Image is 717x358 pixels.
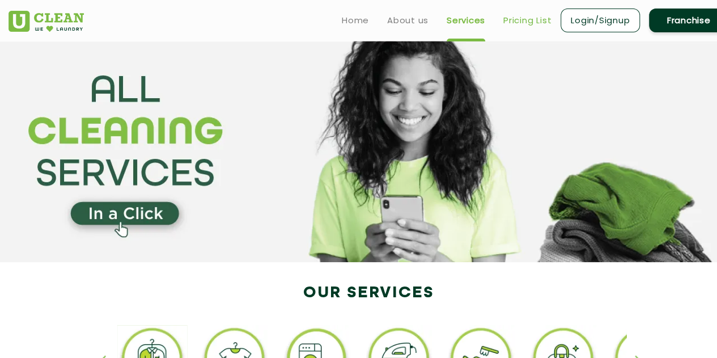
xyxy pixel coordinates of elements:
img: UClean Laundry and Dry Cleaning [9,11,84,32]
a: Home [342,14,369,27]
a: Services [447,14,485,27]
a: Login/Signup [561,9,640,32]
a: About us [387,14,428,27]
a: Pricing List [503,14,551,27]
